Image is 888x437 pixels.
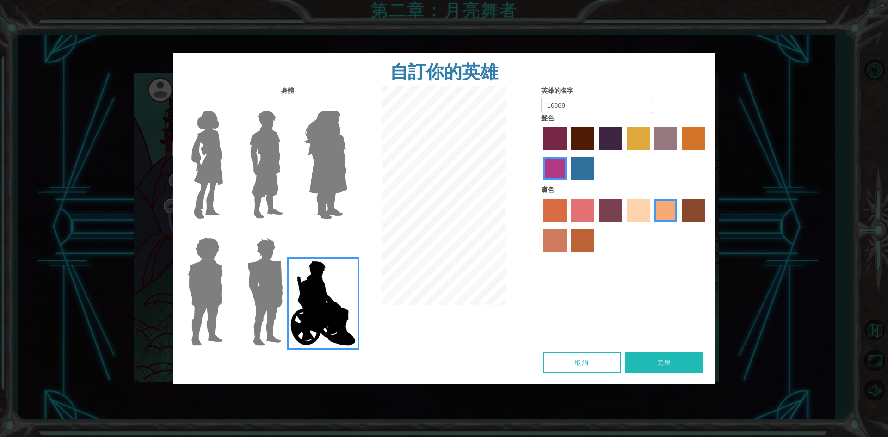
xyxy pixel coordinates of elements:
[627,127,650,150] label: 鬱金香樹染髮劑
[390,59,498,84] font: 自訂你的英雄
[184,234,227,350] img: 英雄史蒂文
[244,234,287,350] img: 英雄石榴石
[543,352,621,373] button: 取消
[657,358,671,367] font: 完畢
[571,199,594,222] label: 膚色
[571,127,594,150] label: 栗色頭髮
[543,127,567,150] label: 辣椒粉髮色
[541,87,573,94] font: 英雄的名字
[627,199,650,222] label: 沙灘膚色
[287,257,359,350] img: 英雄傑米
[543,229,567,252] label: 灼燒沙膚色
[625,352,703,373] button: 完畢
[599,199,622,222] label: 托斯卡膚色
[543,157,567,180] label: 中紅紫色頭髮
[543,199,567,222] label: 山梨皮顏色
[281,87,294,94] font: 身體
[682,127,705,150] label: 金色滴染髮劑
[541,186,554,193] font: 膚色
[654,127,677,150] label: 芭莎染髮劑
[599,127,622,150] label: 熱門紫色髮色
[575,358,588,367] font: 取消
[571,229,594,252] label: 煙樹皮膚顏色
[571,157,594,180] label: 拉奇馬拉染髮劑
[654,199,677,222] label: 塔可膚色
[682,199,705,222] label: 業力膚色
[246,107,287,222] img: 英雄拉爾斯
[188,107,227,222] img: 英雄康妮
[301,107,351,222] img: 英雄紫水晶
[541,114,554,122] font: 髮色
